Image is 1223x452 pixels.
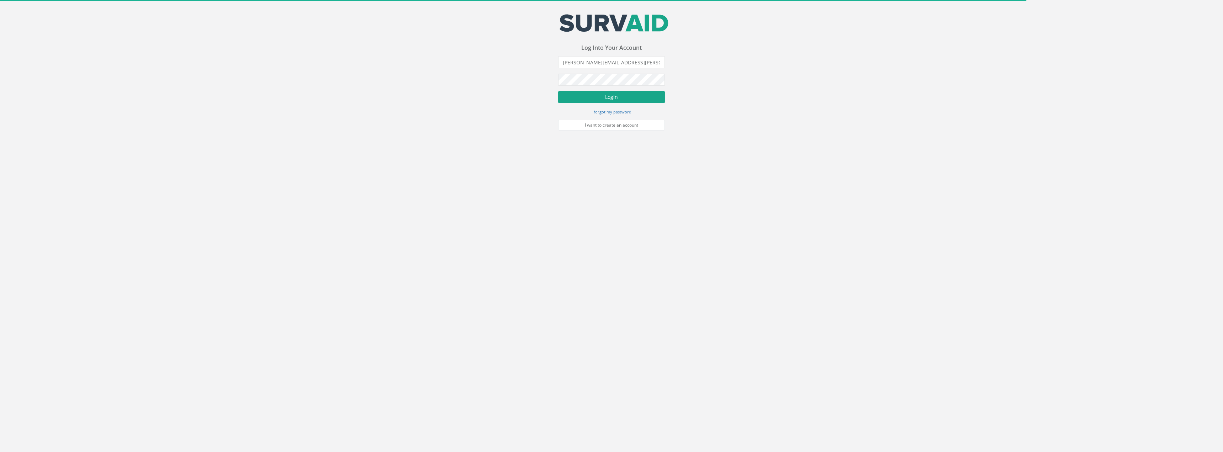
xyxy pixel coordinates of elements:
[592,108,631,115] a: I forgot my password
[558,56,665,68] input: Email
[558,45,665,51] h3: Log Into Your Account
[592,109,631,115] small: I forgot my password
[558,120,665,131] a: I want to create an account
[558,91,665,103] button: Login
